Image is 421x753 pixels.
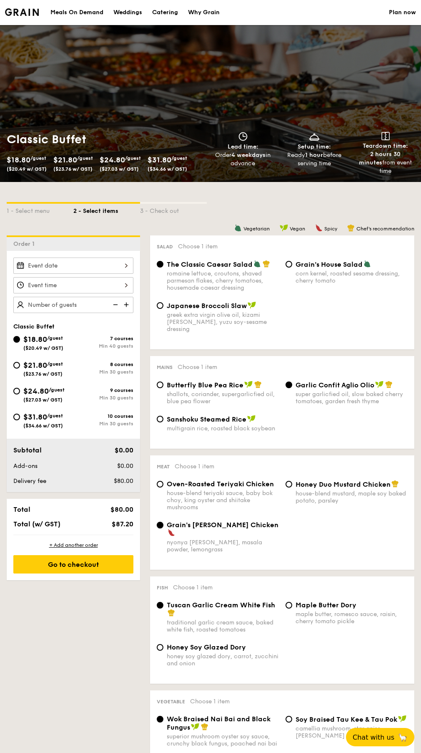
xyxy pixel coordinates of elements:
img: icon-vegan.f8ff3823.svg [244,381,253,388]
div: 10 courses [73,413,133,419]
div: 8 courses [73,361,133,367]
button: Chat with us🦙 [346,728,414,746]
img: icon-vegan.f8ff3823.svg [375,381,383,388]
img: icon-dish.430c3a2e.svg [308,132,321,141]
span: $87.20 [112,520,133,528]
strong: 4 weekdays [231,152,266,159]
div: from event time [353,150,418,175]
div: house-blend mustard, maple soy baked potato, parsley [296,490,408,504]
div: Ready before serving time [282,151,346,168]
input: Maple Butter Dorymaple butter, romesco sauce, raisin, cherry tomato pickle [286,602,292,609]
img: icon-teardown.65201eee.svg [381,132,390,140]
span: $80.00 [110,505,133,513]
img: icon-vegetarian.fe4039eb.svg [234,224,242,232]
span: /guest [47,361,63,367]
div: 1 - Select menu [7,204,73,215]
span: $0.00 [115,446,133,454]
div: honey soy glazed dory, carrot, zucchini and onion [167,653,279,667]
span: Teardown time: [363,142,408,149]
input: Butterfly Blue Pea Riceshallots, coriander, supergarlicfied oil, blue pea flower [157,382,163,388]
img: icon-vegan.f8ff3823.svg [191,723,199,730]
div: Min 30 guests [73,369,133,375]
div: corn kernel, roasted sesame dressing, cherry tomato [296,270,408,284]
img: icon-vegan.f8ff3823.svg [398,715,406,723]
span: Tuscan Garlic Cream White Fish [167,601,275,609]
span: /guest [47,335,63,341]
img: icon-spicy.37a8142b.svg [315,224,323,232]
input: $21.80/guest($23.76 w/ GST)8 coursesMin 30 guests [13,362,20,369]
span: /guest [125,155,141,161]
span: ($23.76 w/ GST) [53,166,93,172]
span: $24.80 [23,387,49,396]
div: Min 30 guests [73,421,133,427]
span: $18.80 [7,155,30,164]
span: Vegetarian [243,226,270,232]
img: icon-clock.2db775ea.svg [237,132,249,141]
span: The Classic Caesar Salad [167,260,253,268]
span: ($23.76 w/ GST) [23,371,63,377]
span: Order 1 [13,240,38,248]
span: Butterfly Blue Pea Rice [167,381,243,389]
span: Honey Soy Glazed Dory [167,643,246,651]
img: icon-chef-hat.a58ddaea.svg [347,224,355,232]
input: Honey Soy Glazed Doryhoney soy glazed dory, carrot, zucchini and onion [157,644,163,651]
div: 2 - Select items [73,204,140,215]
span: Spicy [324,226,337,232]
input: The Classic Caesar Saladromaine lettuce, croutons, shaved parmesan flakes, cherry tomatoes, house... [157,261,163,268]
div: shallots, coriander, supergarlicfied oil, blue pea flower [167,391,279,405]
span: Lead time: [228,143,258,150]
span: Wok Braised Nai Bai and Black Fungus [167,715,271,731]
div: greek extra virgin olive oil, kizami [PERSON_NAME], yuzu soy-sesame dressing [167,311,279,333]
span: ($27.03 w/ GST) [23,397,63,403]
div: house-blend teriyaki sauce, baby bok choy, king oyster and shiitake mushrooms [167,490,279,511]
span: Chef's recommendation [356,226,414,232]
span: Add-ons [13,462,38,470]
div: super garlicfied oil, slow baked cherry tomatoes, garden fresh thyme [296,391,408,405]
span: $24.80 [100,155,125,164]
img: icon-chef-hat.a58ddaea.svg [391,480,399,488]
span: 🦙 [398,733,408,742]
input: Oven-Roasted Teriyaki Chickenhouse-blend teriyaki sauce, baby bok choy, king oyster and shiitake ... [157,481,163,488]
span: Total [13,505,30,513]
span: Meat [157,464,170,470]
div: camellia mushroom, star anise, [PERSON_NAME] [296,725,408,739]
img: icon-vegan.f8ff3823.svg [280,224,288,232]
span: ($27.03 w/ GST) [100,166,139,172]
div: multigrain rice, roasted black soybean [167,425,279,432]
div: + Add another order [13,542,133,548]
span: $31.80 [148,155,171,164]
span: Honey Duo Mustard Chicken [296,480,391,488]
span: $31.80 [23,412,47,422]
input: Event date [13,258,133,274]
span: $21.80 [53,155,77,164]
img: icon-chef-hat.a58ddaea.svg [254,381,262,388]
input: Sanshoku Steamed Ricemultigrain rice, roasted black soybean [157,416,163,422]
span: /guest [47,413,63,419]
span: Oven-Roasted Teriyaki Chicken [167,480,274,488]
span: ⁠Soy Braised Tau Kee & Tau Pok [296,715,397,723]
input: Grain's House Saladcorn kernel, roasted sesame dressing, cherry tomato [286,261,292,268]
span: Setup time: [298,143,331,150]
div: 3 - Check out [140,204,207,215]
img: icon-vegetarian.fe4039eb.svg [363,260,371,268]
span: /guest [30,155,46,161]
img: icon-vegetarian.fe4039eb.svg [253,260,261,268]
span: ($34.66 w/ GST) [23,423,63,429]
span: Choose 1 item [173,584,213,591]
div: Min 30 guests [73,395,133,401]
span: Total (w/ GST) [13,520,60,528]
span: Maple Butter Dory [296,601,356,609]
span: $0.00 [117,462,133,470]
span: Japanese Broccoli Slaw [167,302,247,310]
img: Grain [5,8,39,16]
span: ($34.66 w/ GST) [148,166,187,172]
div: 9 courses [73,387,133,393]
span: Mains [157,364,173,370]
input: $24.80/guest($27.03 w/ GST)9 coursesMin 30 guests [13,388,20,394]
div: Order in advance [210,151,275,168]
div: Go to checkout [13,555,133,574]
span: /guest [49,387,65,393]
img: icon-chef-hat.a58ddaea.svg [168,609,175,617]
span: Choose 1 item [178,364,217,371]
input: Garlic Confit Aglio Oliosuper garlicfied oil, slow baked cherry tomatoes, garden fresh thyme [286,382,292,388]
